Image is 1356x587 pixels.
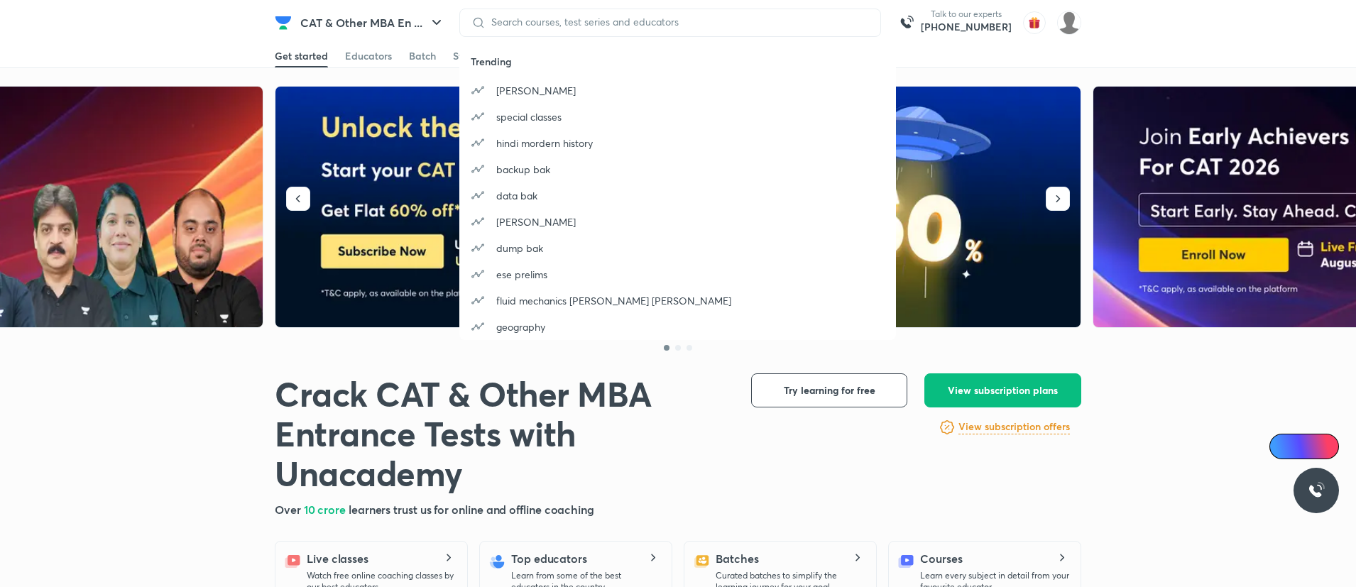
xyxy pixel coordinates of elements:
[496,241,543,256] p: dump bak
[496,293,731,308] p: fluid mechanics [PERSON_NAME] [PERSON_NAME]
[459,261,896,287] a: ese prelims
[409,45,436,67] a: Batch
[496,83,576,98] p: [PERSON_NAME]
[496,319,545,334] p: geography
[275,45,328,67] a: Get started
[1023,11,1046,34] img: avatar
[1269,434,1339,459] a: Ai Doubts
[921,20,1012,34] a: [PHONE_NUMBER]
[459,182,896,209] a: data bak
[496,136,593,150] p: hindi mordern history
[920,550,962,567] h5: Courses
[453,49,477,63] div: Store
[1308,482,1325,499] img: ttu
[496,162,550,177] p: backup bak
[275,373,728,493] h1: Crack CAT & Other MBA Entrance Tests with Unacademy
[304,502,349,517] span: 10 crore
[496,188,537,203] p: data bak
[1057,11,1081,35] img: Nilesh
[924,373,1081,407] button: View subscription plans
[275,49,328,63] div: Get started
[958,419,1070,436] a: View subscription offers
[275,502,304,517] span: Over
[459,130,896,156] a: hindi mordern history
[292,9,454,37] button: CAT & Other MBA En ...
[345,45,392,67] a: Educators
[892,9,921,37] img: call-us
[459,235,896,261] a: dump bak
[1278,441,1289,452] img: Icon
[459,77,896,104] a: [PERSON_NAME]
[459,209,896,235] a: [PERSON_NAME]
[275,14,292,31] img: Company Logo
[921,9,1012,20] p: Talk to our experts
[511,550,587,567] h5: Top educators
[459,314,896,340] a: geography
[459,156,896,182] a: backup bak
[716,550,758,567] h5: Batches
[496,267,547,282] p: ese prelims
[459,104,896,130] a: special classes
[496,214,576,229] p: [PERSON_NAME]
[1293,441,1330,452] span: Ai Doubts
[453,45,477,67] a: Store
[471,54,896,69] h6: Trending
[751,373,907,407] button: Try learning for free
[486,16,869,28] input: Search courses, test series and educators
[409,49,436,63] div: Batch
[307,550,368,567] h5: Live classes
[958,419,1070,434] h6: View subscription offers
[349,502,594,517] span: learners trust us for online and offline coaching
[496,109,562,124] p: special classes
[948,383,1058,397] span: View subscription plans
[459,287,896,314] a: fluid mechanics [PERSON_NAME] [PERSON_NAME]
[345,49,392,63] div: Educators
[784,383,875,397] span: Try learning for free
